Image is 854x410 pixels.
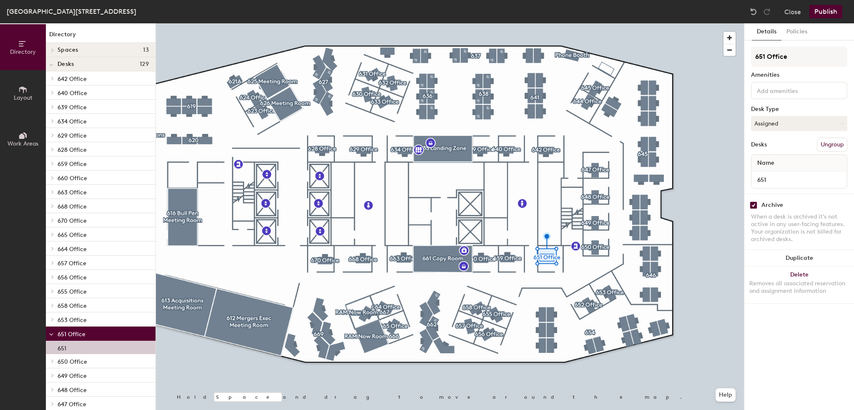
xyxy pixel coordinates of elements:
[753,174,845,186] input: Unnamed desk
[749,8,758,16] img: Undo
[46,30,156,43] h1: Directory
[140,61,149,68] span: 129
[58,161,87,168] span: 659 Office
[58,260,86,267] span: 657 Office
[58,387,87,394] span: 648 Office
[809,5,842,18] button: Publish
[14,94,33,101] span: Layout
[781,23,812,40] button: Policies
[58,288,87,295] span: 655 Office
[755,85,830,95] input: Add amenities
[58,246,87,253] span: 664 Office
[751,141,767,148] div: Desks
[58,203,87,210] span: 668 Office
[58,401,86,408] span: 647 Office
[58,118,87,125] span: 634 Office
[58,372,87,380] span: 649 Office
[143,47,149,53] span: 13
[763,8,771,16] img: Redo
[58,132,87,139] span: 629 Office
[744,250,854,267] button: Duplicate
[58,231,87,239] span: 665 Office
[58,75,87,83] span: 642 Office
[58,217,87,224] span: 670 Office
[8,140,38,147] span: Work Areas
[7,6,136,17] div: [GEOGRAPHIC_DATA][STREET_ADDRESS]
[749,280,849,295] div: Removes all associated reservation and assignment information
[58,331,85,338] span: 651 Office
[58,317,87,324] span: 653 Office
[761,202,783,209] div: Archive
[744,267,854,303] button: DeleteRemoves all associated reservation and assignment information
[58,358,87,365] span: 650 Office
[751,213,847,243] div: When a desk is archived it's not active in any user-facing features. Your organization is not bil...
[58,342,66,352] p: 651
[58,90,87,97] span: 640 Office
[784,5,801,18] button: Close
[752,23,781,40] button: Details
[58,104,87,111] span: 639 Office
[817,138,847,152] button: Ungroup
[58,175,87,182] span: 660 Office
[58,61,74,68] span: Desks
[753,156,779,171] span: Name
[751,116,847,131] button: Assigned
[751,106,847,113] div: Desk Type
[58,189,87,196] span: 663 Office
[58,47,78,53] span: Spaces
[716,388,736,402] button: Help
[58,274,87,281] span: 656 Office
[751,72,847,78] div: Amenities
[58,146,87,153] span: 628 Office
[58,302,87,309] span: 658 Office
[10,48,36,55] span: Directory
